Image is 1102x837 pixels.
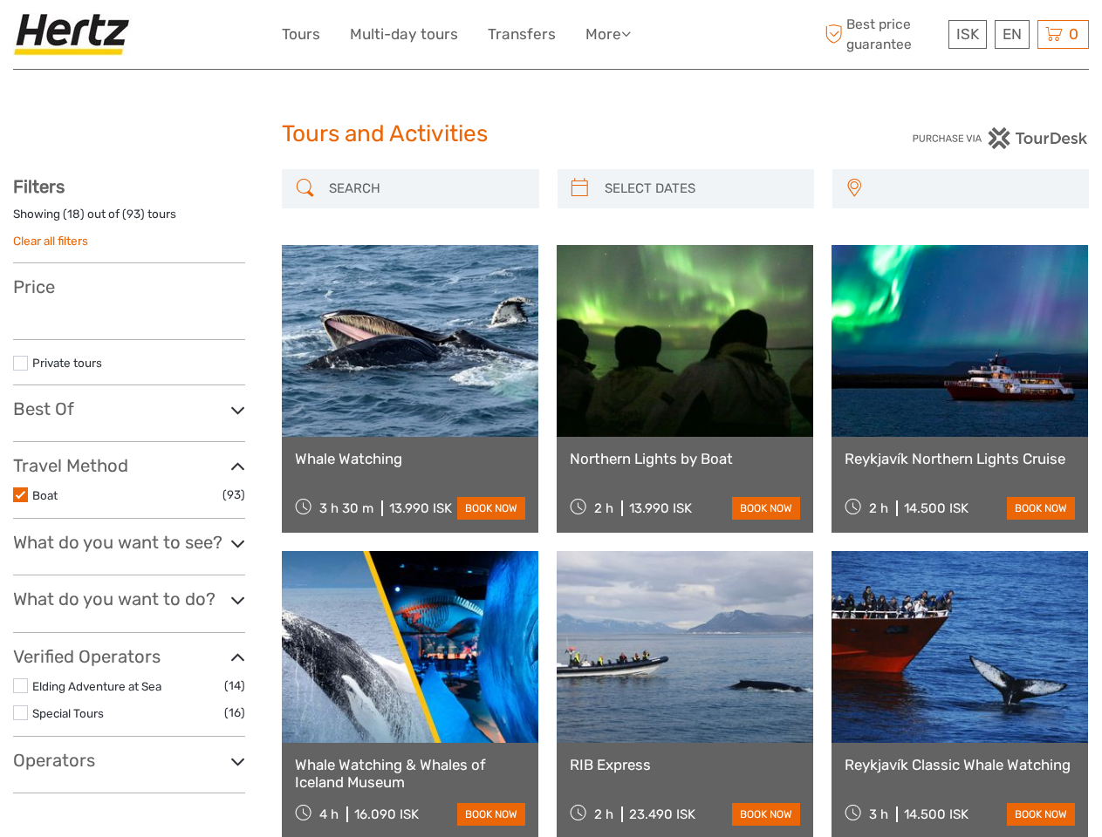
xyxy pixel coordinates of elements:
a: book now [1007,803,1075,826]
a: Whale Watching [295,450,525,467]
input: SEARCH [322,174,530,204]
h3: What do you want to see? [13,532,245,553]
input: SELECT DATES [598,174,805,204]
strong: Filters [13,176,65,197]
h3: Price [13,276,245,297]
a: Elding Adventure at Sea [32,679,161,693]
span: 3 h [869,806,888,822]
span: 2 h [869,500,888,516]
div: 14.500 ISK [904,500,969,516]
span: 2 h [594,806,613,822]
h1: Tours and Activities [282,120,820,148]
span: 4 h [319,806,339,822]
label: 93 [127,206,140,222]
div: 13.990 ISK [629,500,692,516]
h3: Operators [13,750,245,771]
span: 0 [1066,25,1081,43]
a: Tours [282,22,320,47]
div: 13.990 ISK [389,500,452,516]
a: book now [457,497,525,520]
a: Transfers [488,22,556,47]
h3: Travel Method [13,455,245,476]
a: book now [732,497,800,520]
a: Private tours [32,356,102,370]
h3: Best Of [13,398,245,419]
span: Best price guarantee [820,15,944,53]
h3: Verified Operators [13,646,245,667]
a: Whale Watching & Whales of Iceland Museum [295,756,525,792]
img: PurchaseViaTourDesk.png [912,127,1089,149]
a: Northern Lights by Boat [570,450,800,467]
div: EN [995,20,1030,49]
a: Reykjavík Classic Whale Watching [845,756,1075,773]
a: Special Tours [32,706,104,720]
span: 3 h 30 m [319,500,373,516]
h3: What do you want to do? [13,589,245,609]
div: 23.490 ISK [629,806,695,822]
span: (16) [224,703,245,723]
a: Reykjavík Northern Lights Cruise [845,450,1075,467]
a: RIB Express [570,756,800,773]
a: Multi-day tours [350,22,458,47]
div: Showing ( ) out of ( ) tours [13,206,245,233]
a: book now [457,803,525,826]
img: Hertz [13,13,137,56]
span: (14) [224,676,245,696]
a: Clear all filters [13,234,88,248]
a: book now [1007,497,1075,520]
div: 16.090 ISK [354,806,419,822]
a: book now [732,803,800,826]
span: 2 h [594,500,613,516]
label: 18 [67,206,80,222]
div: 14.500 ISK [904,806,969,822]
span: (93) [222,485,245,505]
a: More [585,22,631,47]
span: ISK [956,25,979,43]
a: Boat [32,488,58,502]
